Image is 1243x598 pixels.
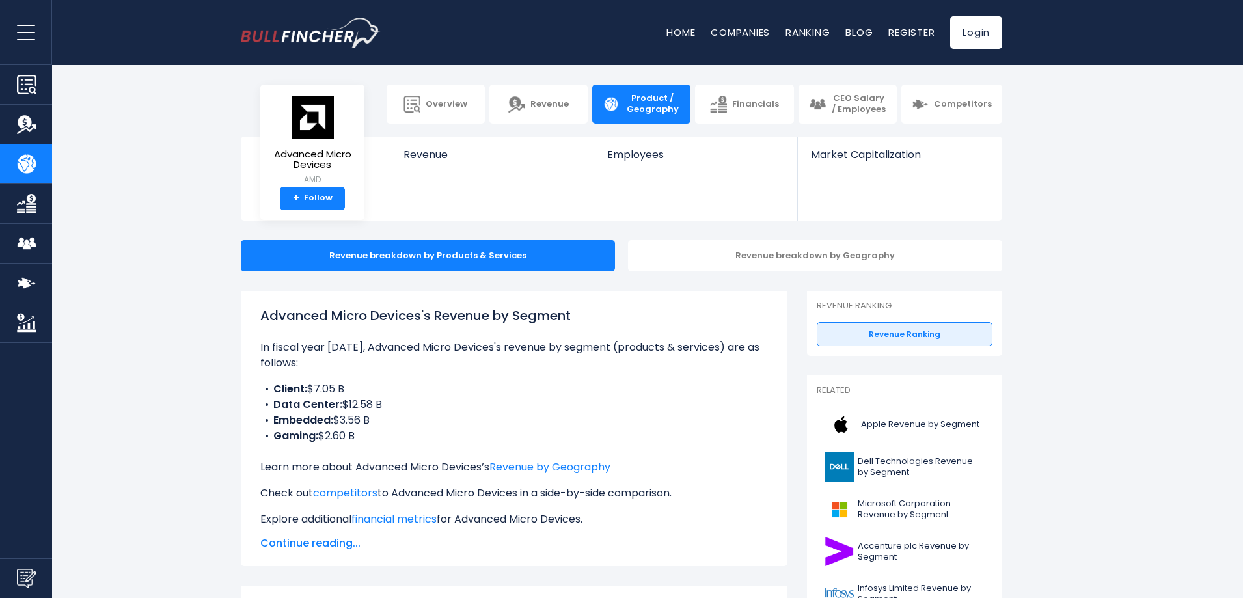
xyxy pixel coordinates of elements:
li: $7.05 B [260,381,768,397]
b: Gaming: [273,428,318,443]
span: Apple Revenue by Segment [861,419,979,430]
a: Ranking [785,25,830,39]
span: Revenue [403,148,581,161]
span: CEO Salary / Employees [831,93,886,115]
a: Revenue [489,85,588,124]
a: Advanced Micro Devices AMD [270,95,355,187]
a: Employees [594,137,797,183]
img: MSFT logo [825,495,854,524]
strong: + [293,193,299,204]
a: +Follow [280,187,345,210]
p: Related [817,385,992,396]
a: Overview [387,85,485,124]
small: AMD [271,174,354,185]
span: Overview [426,99,467,110]
li: $12.58 B [260,397,768,413]
a: financial metrics [351,511,437,526]
div: Revenue breakdown by Geography [628,240,1002,271]
a: Apple Revenue by Segment [817,407,992,442]
span: Revenue [530,99,569,110]
img: AAPL logo [825,410,857,439]
a: Login [950,16,1002,49]
a: Home [666,25,695,39]
span: Advanced Micro Devices [271,149,354,170]
span: Accenture plc Revenue by Segment [858,541,985,563]
a: Companies [711,25,770,39]
span: Dell Technologies Revenue by Segment [858,456,985,478]
a: Go to homepage [241,18,381,48]
a: Revenue by Geography [489,459,610,474]
a: Revenue [390,137,594,183]
a: Product / Geography [592,85,690,124]
a: CEO Salary / Employees [799,85,897,124]
p: Learn more about Advanced Micro Devices’s [260,459,768,475]
a: Accenture plc Revenue by Segment [817,534,992,569]
b: Embedded: [273,413,333,428]
p: In fiscal year [DATE], Advanced Micro Devices's revenue by segment (products & services) are as f... [260,340,768,371]
p: Revenue Ranking [817,301,992,312]
a: Financials [695,85,793,124]
a: Market Capitalization [798,137,1001,183]
span: Product / Geography [625,93,680,115]
b: Client: [273,381,307,396]
a: Register [888,25,935,39]
span: Market Capitalization [811,148,988,161]
a: Dell Technologies Revenue by Segment [817,449,992,485]
span: Competitors [934,99,992,110]
span: Microsoft Corporation Revenue by Segment [858,498,985,521]
a: competitors [313,485,377,500]
img: DELL logo [825,452,854,482]
h1: Advanced Micro Devices's Revenue by Segment [260,306,768,325]
a: Revenue Ranking [817,322,992,347]
span: Employees [607,148,784,161]
div: Revenue breakdown by Products & Services [241,240,615,271]
span: Continue reading... [260,536,768,551]
a: Blog [845,25,873,39]
img: ACN logo [825,537,854,566]
p: Explore additional for Advanced Micro Devices. [260,511,768,527]
img: bullfincher logo [241,18,381,48]
a: Microsoft Corporation Revenue by Segment [817,491,992,527]
li: $2.60 B [260,428,768,444]
b: Data Center: [273,397,342,412]
span: Financials [732,99,779,110]
li: $3.56 B [260,413,768,428]
a: Competitors [901,85,1002,124]
p: Check out to Advanced Micro Devices in a side-by-side comparison. [260,485,768,501]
